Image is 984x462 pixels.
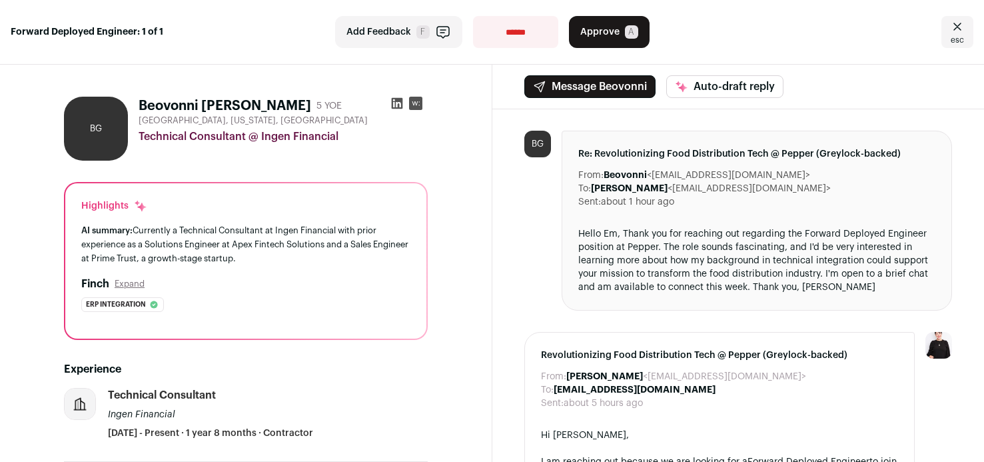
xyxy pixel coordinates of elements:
span: esc [951,35,964,45]
div: Currently a Technical Consultant at Ingen Financial with prior experience as a Solutions Engineer... [81,223,410,265]
button: Approve A [569,16,650,48]
div: BG [524,131,551,157]
b: [PERSON_NAME] [591,184,668,193]
h2: Finch [81,276,109,292]
div: Technical Consultant @ Ingen Financial [139,129,428,145]
dt: From: [578,169,604,182]
dt: Sent: [541,397,564,410]
dd: <[EMAIL_ADDRESS][DOMAIN_NAME]> [566,370,806,383]
div: BG [64,97,128,161]
dt: From: [541,370,566,383]
span: Re: Revolutionizing Food Distribution Tech @ Pepper (Greylock-backed) [578,147,936,161]
button: Expand [115,279,145,289]
div: Hi [PERSON_NAME], [541,429,899,442]
dd: <[EMAIL_ADDRESS][DOMAIN_NAME]> [604,169,810,182]
span: Add Feedback [346,25,411,39]
span: Revolutionizing Food Distribution Tech @ Pepper (Greylock-backed) [541,349,899,362]
span: A [625,25,638,39]
button: Message Beovonni [524,75,656,98]
img: 9240684-medium_jpg [925,332,952,359]
img: company-logo-placeholder-414d4e2ec0e2ddebbe968bf319fdfe5acfe0c9b87f798d344e800bc9a89632a0.png [65,389,95,419]
dt: To: [578,182,591,195]
h1: Beovonni [PERSON_NAME] [139,97,311,115]
dt: Sent: [578,195,601,209]
button: Add Feedback F [335,16,462,48]
div: 5 YOE [316,99,342,113]
span: [GEOGRAPHIC_DATA], [US_STATE], [GEOGRAPHIC_DATA] [139,115,368,126]
div: Technical Consultant [108,388,216,403]
span: AI summary: [81,226,133,235]
span: [DATE] - Present · 1 year 8 months · Contractor [108,427,313,440]
dd: about 5 hours ago [564,397,643,410]
dd: about 1 hour ago [601,195,674,209]
div: Hello Em, Thank you for reaching out regarding the Forward Deployed Engineer position at Pepper. ... [578,227,936,294]
b: [PERSON_NAME] [566,372,643,381]
dd: <[EMAIL_ADDRESS][DOMAIN_NAME]> [591,182,831,195]
span: Erp integration [86,298,146,311]
div: Highlights [81,199,147,213]
span: Approve [580,25,620,39]
dt: To: [541,383,554,397]
strong: Forward Deployed Engineer: 1 of 1 [11,25,163,39]
span: F [416,25,430,39]
b: Beovonni [604,171,647,180]
a: Close [941,16,973,48]
h2: Experience [64,361,428,377]
b: [EMAIL_ADDRESS][DOMAIN_NAME] [554,385,716,395]
span: Ingen Financial [108,410,175,419]
button: Auto-draft reply [666,75,783,98]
